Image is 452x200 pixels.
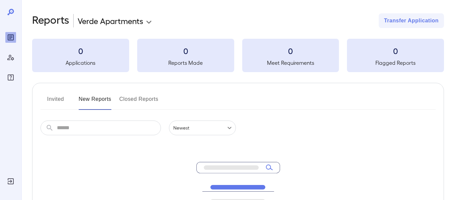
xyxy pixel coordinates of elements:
[5,176,16,187] div: Log Out
[32,39,444,72] summary: 0Applications0Reports Made0Meet Requirements0Flagged Reports
[137,59,234,67] h5: Reports Made
[32,59,129,67] h5: Applications
[32,45,129,56] h3: 0
[5,32,16,43] div: Reports
[347,45,444,56] h3: 0
[169,121,236,135] div: Newest
[40,94,71,110] button: Invited
[119,94,159,110] button: Closed Reports
[5,52,16,63] div: Manage Users
[137,45,234,56] h3: 0
[79,94,111,110] button: New Reports
[379,13,444,28] button: Transfer Application
[5,72,16,83] div: FAQ
[242,59,339,67] h5: Meet Requirements
[242,45,339,56] h3: 0
[347,59,444,67] h5: Flagged Reports
[32,13,69,28] h2: Reports
[78,15,143,26] p: Verde Apartments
